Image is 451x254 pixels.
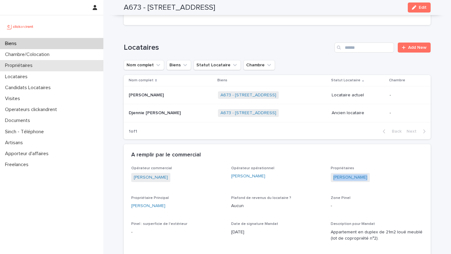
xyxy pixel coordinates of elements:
span: Description pour Mandat [331,222,375,226]
tr: [PERSON_NAME][PERSON_NAME] A673 - [STREET_ADDRESS] Locataire actuel- [124,86,431,104]
button: Biens [167,60,191,70]
p: Propriétaires [3,63,38,69]
p: Locataires [3,74,33,80]
span: Edit [419,5,427,10]
button: Chambre [243,60,275,70]
p: Artisans [3,140,28,146]
p: Nom complet [129,77,153,84]
p: Locataire actuel [332,93,385,98]
h2: A673 - [STREET_ADDRESS] [124,3,215,12]
p: Apporteur d'affaires [3,151,54,157]
p: Documents [3,118,35,124]
p: - [131,229,224,236]
span: Next [407,129,420,134]
span: Pinel : surperficie de l'extérieur [131,222,187,226]
p: Aucun [231,203,324,209]
button: Statut Locataire [194,60,241,70]
p: Biens [3,41,22,47]
span: Back [388,129,402,134]
h1: Locataires [124,43,332,52]
p: Chambre [389,77,405,84]
p: Appartement en duplex de 21m2 loué meublé (lot de copropriété n°2). [331,229,423,242]
button: Next [404,129,431,134]
p: Biens [217,77,227,84]
p: Visites [3,96,25,102]
a: Add New [398,43,431,53]
a: [PERSON_NAME] [231,173,265,180]
p: Ancien locataire [332,110,385,116]
button: Edit [408,3,431,13]
tr: Djennie [PERSON_NAME]Djennie [PERSON_NAME] A673 - [STREET_ADDRESS] Ancien locataire- [124,104,431,122]
h2: A remplir par le commercial [131,152,201,159]
a: A673 - [STREET_ADDRESS] [220,110,276,116]
span: Opérateur commercial [131,166,172,170]
p: Sinch - Téléphone [3,129,49,135]
p: Operateurs clickandrent [3,107,62,113]
span: Opérateur opérationnel [231,166,274,170]
img: UCB0brd3T0yccxBKYDjQ [5,20,35,33]
input: Search [334,43,394,53]
p: Candidats Locataires [3,85,56,91]
span: Zone Pinel [331,196,350,200]
button: Back [378,129,404,134]
p: - [331,203,423,209]
a: [PERSON_NAME] [333,174,367,181]
p: Djennie [PERSON_NAME] [129,109,182,116]
p: Statut Locataire [331,77,360,84]
span: Propriétaire Principal [131,196,169,200]
span: Propriétaires [331,166,354,170]
span: Date de signature Mandat [231,222,278,226]
p: - [390,110,421,116]
p: Chambre/Colocation [3,52,54,58]
p: [DATE] [231,229,324,236]
p: Freelances [3,162,34,168]
p: [PERSON_NAME] [129,91,165,98]
button: Nom complet [124,60,164,70]
a: [PERSON_NAME] [134,174,168,181]
a: A673 - [STREET_ADDRESS] [220,93,276,98]
span: Add New [408,45,427,50]
p: - [390,93,421,98]
a: [PERSON_NAME] [131,203,165,209]
p: 1 of 1 [124,124,142,139]
span: Plafond de revenus du locataire ? [231,196,291,200]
